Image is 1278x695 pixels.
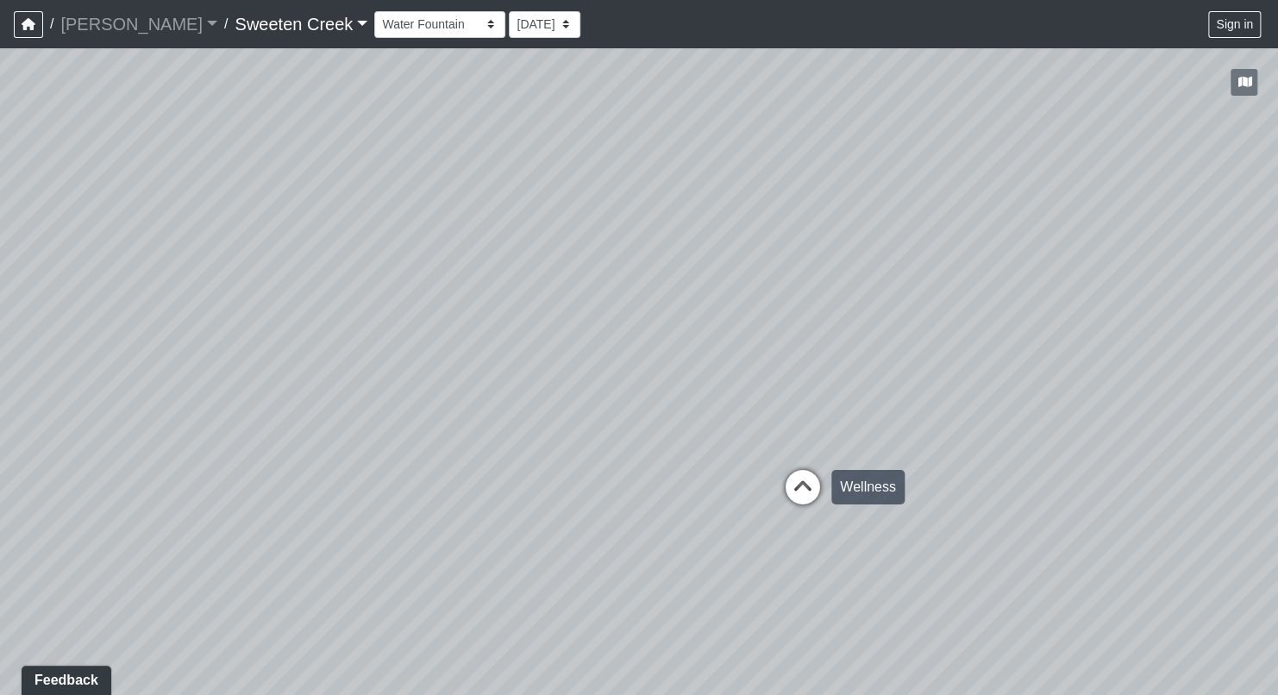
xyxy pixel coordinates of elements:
[1208,11,1261,38] button: Sign in
[217,7,235,41] span: /
[831,470,905,504] div: Wellness
[235,7,367,41] a: Sweeten Creek
[60,7,217,41] a: [PERSON_NAME]
[13,661,115,695] iframe: Ybug feedback widget
[43,7,60,41] span: /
